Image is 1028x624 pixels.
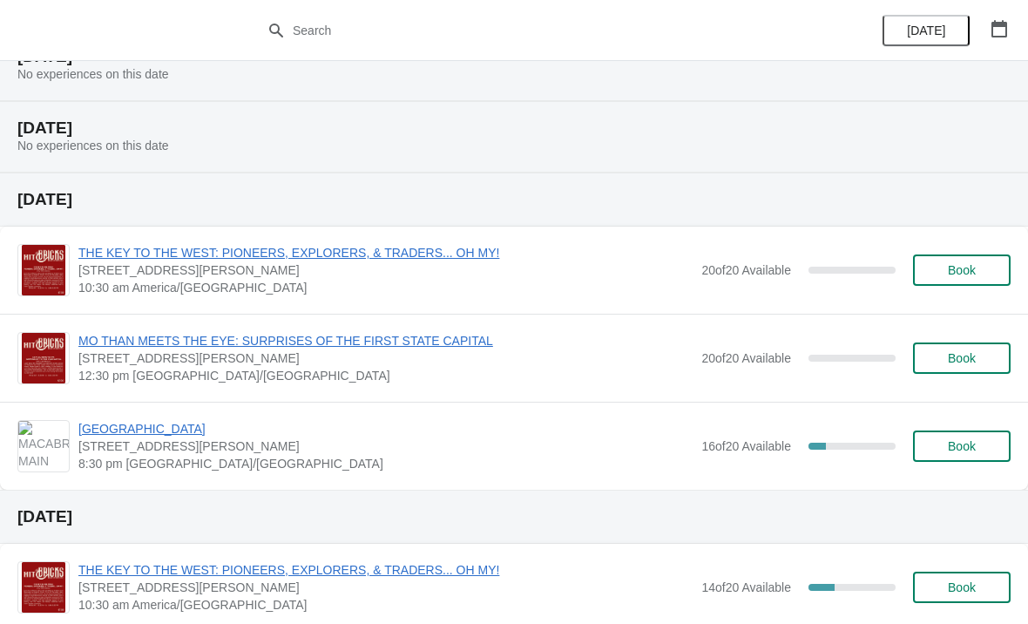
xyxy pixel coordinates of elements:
[78,455,693,472] span: 8:30 pm [GEOGRAPHIC_DATA]/[GEOGRAPHIC_DATA]
[701,351,791,365] span: 20 of 20 Available
[78,420,693,437] span: [GEOGRAPHIC_DATA]
[913,431,1011,462] button: Book
[913,343,1011,374] button: Book
[78,349,693,367] span: [STREET_ADDRESS][PERSON_NAME]
[948,580,976,594] span: Book
[22,333,64,383] img: MO THAN MEETS THE EYE: SURPRISES OF THE FIRST STATE CAPITAL | 230 South Main Street, Saint Charle...
[17,67,169,81] span: No experiences on this date
[913,572,1011,603] button: Book
[913,254,1011,286] button: Book
[292,15,771,46] input: Search
[78,579,693,596] span: [STREET_ADDRESS][PERSON_NAME]
[907,24,945,37] span: [DATE]
[78,261,693,279] span: [STREET_ADDRESS][PERSON_NAME]
[701,580,791,594] span: 14 of 20 Available
[701,263,791,277] span: 20 of 20 Available
[78,437,693,455] span: [STREET_ADDRESS][PERSON_NAME]
[78,367,693,384] span: 12:30 pm [GEOGRAPHIC_DATA]/[GEOGRAPHIC_DATA]
[17,191,1011,208] h2: [DATE]
[948,351,976,365] span: Book
[883,15,970,46] button: [DATE]
[17,508,1011,526] h2: [DATE]
[78,279,693,296] span: 10:30 am America/[GEOGRAPHIC_DATA]
[948,263,976,277] span: Book
[18,421,69,471] img: MACABRE MAIN STREET | 230 South Main Street, Saint Charles, MO, USA | 8:30 pm America/Chicago
[78,332,693,349] span: MO THAN MEETS THE EYE: SURPRISES OF THE FIRST STATE CAPITAL
[78,596,693,614] span: 10:30 am America/[GEOGRAPHIC_DATA]
[78,244,693,261] span: THE KEY TO THE WEST: PIONEERS, EXPLORERS, & TRADERS... OH MY!
[17,119,1011,137] h2: [DATE]
[22,245,64,295] img: THE KEY TO THE WEST: PIONEERS, EXPLORERS, & TRADERS... OH MY! | 230 South Main Street, Saint Char...
[78,561,693,579] span: THE KEY TO THE WEST: PIONEERS, EXPLORERS, & TRADERS... OH MY!
[948,439,976,453] span: Book
[17,139,169,153] span: No experiences on this date
[701,439,791,453] span: 16 of 20 Available
[22,562,64,613] img: THE KEY TO THE WEST: PIONEERS, EXPLORERS, & TRADERS... OH MY! | 230 South Main Street, Saint Char...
